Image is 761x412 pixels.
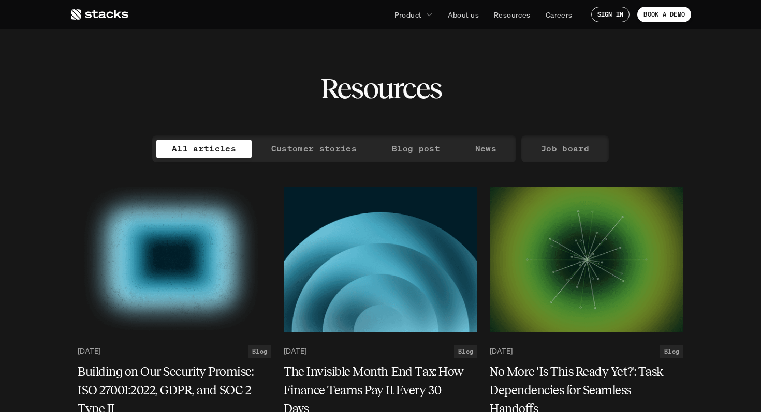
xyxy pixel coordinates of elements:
h2: Resources [320,72,442,104]
h2: Blog [252,348,267,355]
a: [DATE]Blog [78,345,271,358]
a: Careers [539,5,579,24]
a: Customer stories [256,140,372,158]
p: All articles [172,141,236,156]
p: [DATE] [490,347,513,356]
p: About us [448,9,479,20]
p: Product [394,9,422,20]
h2: Blog [458,348,473,355]
a: BOOK A DEMO [637,7,691,22]
a: Job board [525,140,605,158]
a: [DATE]Blog [490,345,683,358]
a: All articles [156,140,252,158]
p: SIGN IN [597,11,624,18]
p: Job board [541,141,589,156]
p: BOOK A DEMO [643,11,685,18]
p: Resources [494,9,531,20]
a: Resources [488,5,537,24]
h2: Blog [664,348,679,355]
a: About us [442,5,485,24]
p: [DATE] [284,347,306,356]
a: [DATE]Blog [284,345,477,358]
p: Careers [546,9,573,20]
a: SIGN IN [591,7,630,22]
p: Customer stories [271,141,357,156]
a: News [460,140,512,158]
p: News [475,141,496,156]
a: Blog post [376,140,456,158]
p: Blog post [392,141,440,156]
p: [DATE] [78,347,100,356]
